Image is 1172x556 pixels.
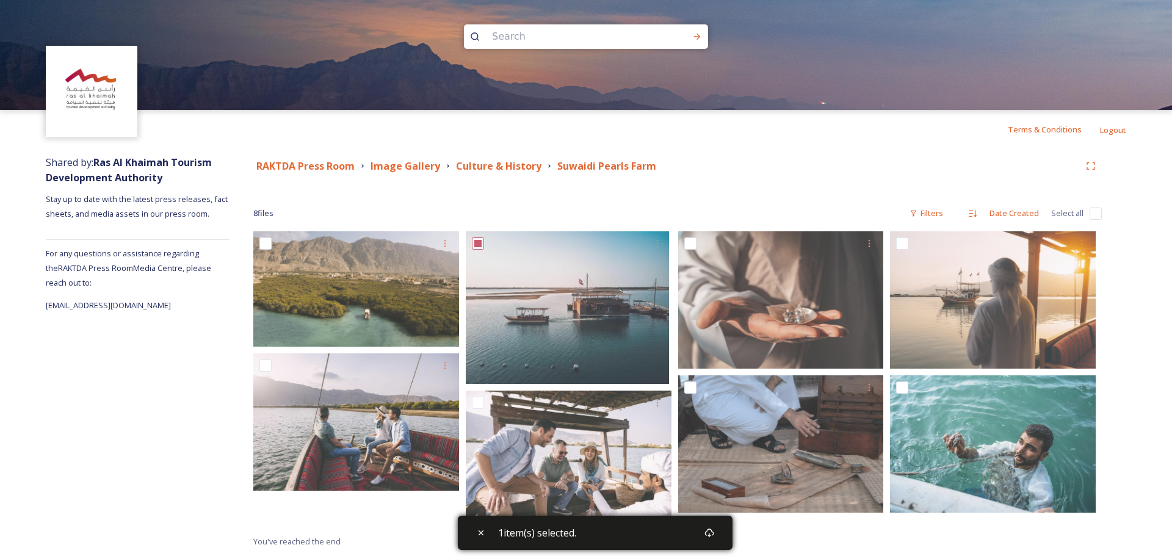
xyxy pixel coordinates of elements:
img: Influencer Cultural Tour 49.jpg [890,375,1096,513]
strong: Image Gallery [371,159,440,173]
img: Pearl farm.jpg [466,231,669,384]
input: Search [486,23,653,50]
strong: RAKTDA Press Room [256,159,355,173]
span: [EMAIL_ADDRESS][DOMAIN_NAME] [46,300,171,311]
img: Suwaidi Pearl farm.jpg [890,231,1096,369]
span: For any questions or assistance regarding the RAKTDA Press Room Media Centre, please reach out to: [46,248,211,288]
span: Logout [1100,125,1126,135]
img: Pearl Farm 17.jpg [678,231,884,369]
img: Suwaidi Pearl Farm.jpg [678,375,884,513]
div: Date Created [983,201,1045,225]
div: Filters [903,201,949,225]
strong: Ras Al Khaimah Tourism Development Authority [46,156,212,184]
strong: Suwaidi Pearls Farm [557,159,656,173]
span: Select all [1051,208,1083,219]
span: 1 item(s) selected. [498,525,576,540]
img: Al Suwaidi Pearl farm.jpg [466,391,671,528]
img: Suwaidi Pearl Farm traditional boat.jpg [253,353,459,491]
span: Terms & Conditions [1008,124,1082,135]
span: 8 file s [253,208,273,219]
img: Al Rams - Suwaidi Pearl farm.PNG [253,231,459,347]
span: Stay up to date with the latest press releases, fact sheets, and media assets in our press room. [46,193,230,219]
span: You've reached the end [253,536,341,547]
span: Shared by: [46,156,212,184]
strong: Culture & History [456,159,541,173]
img: Logo_RAKTDA_RGB-01.png [48,48,136,136]
a: Terms & Conditions [1008,122,1100,137]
